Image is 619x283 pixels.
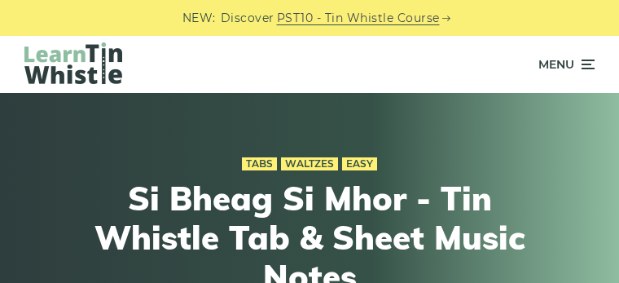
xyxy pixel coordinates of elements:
span: Menu [538,44,574,85]
img: LearnTinWhistle.com [24,42,122,84]
a: Tabs [242,157,277,170]
a: Waltzes [281,157,338,170]
a: Easy [342,157,377,170]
